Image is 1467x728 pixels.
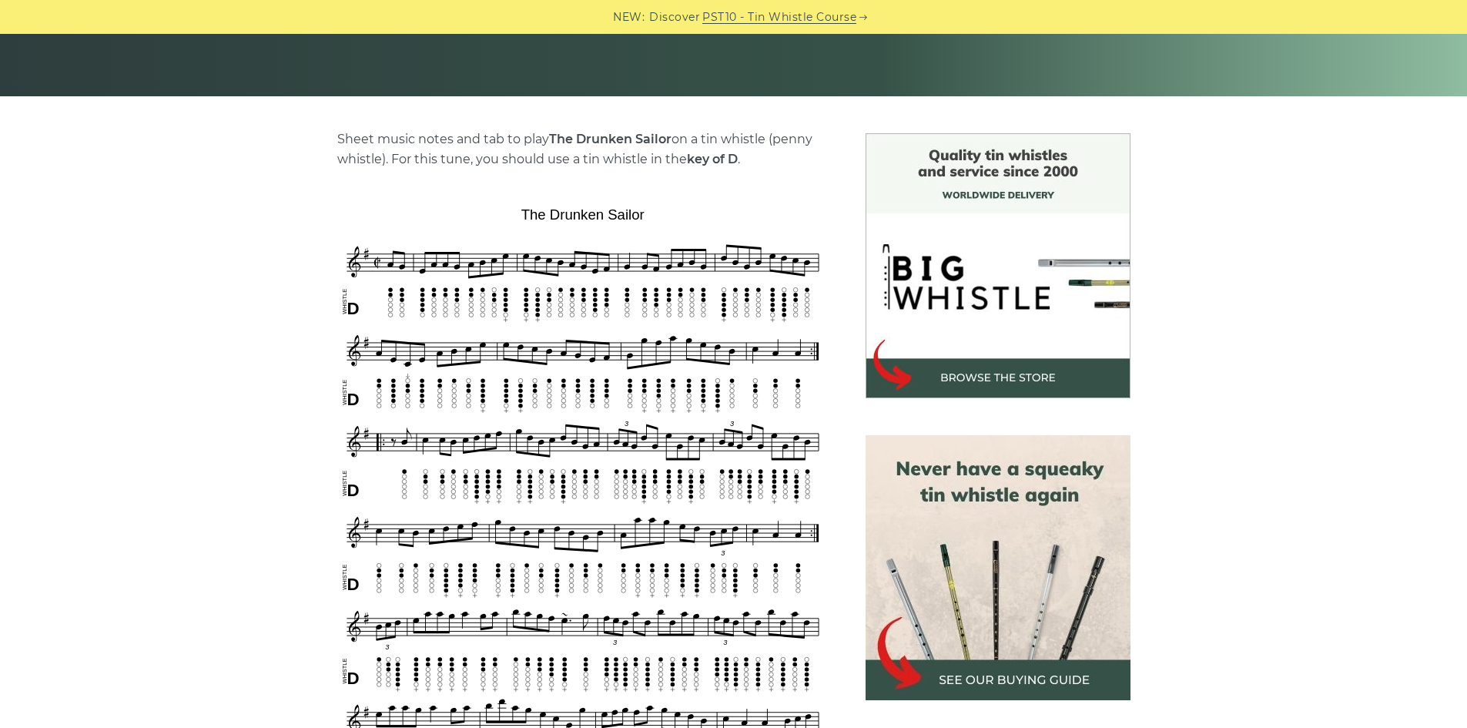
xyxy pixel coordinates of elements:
p: Sheet music notes and tab to play on a tin whistle (penny whistle). For this tune, you should use... [337,129,829,169]
span: Discover [649,8,700,26]
span: NEW: [613,8,645,26]
strong: The Drunken Sailor [549,132,672,146]
a: PST10 - Tin Whistle Course [702,8,856,26]
img: tin whistle buying guide [866,435,1130,700]
strong: key of D [687,152,738,166]
img: BigWhistle Tin Whistle Store [866,133,1130,398]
